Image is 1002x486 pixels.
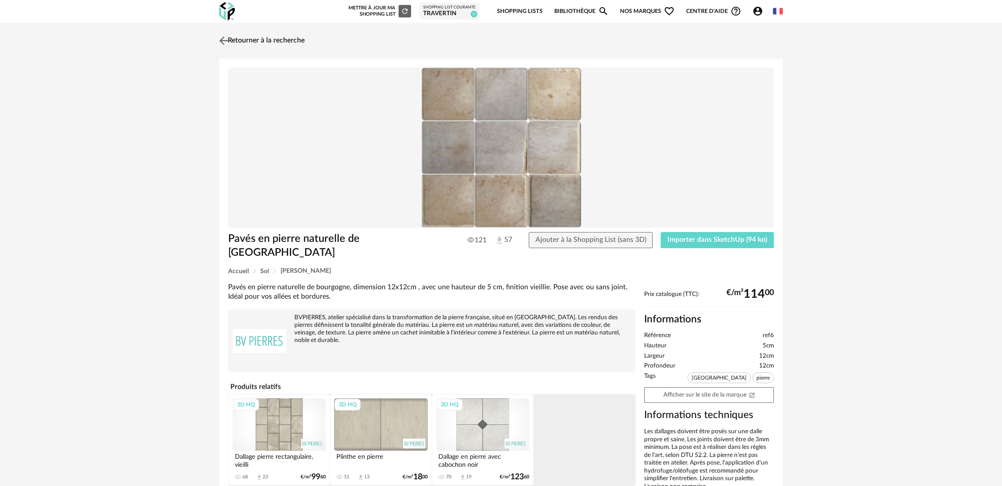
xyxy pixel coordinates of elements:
[436,451,529,469] div: Dallage en pierre avec cabochon noir
[598,6,609,17] span: Magnify icon
[773,6,783,16] img: fr
[743,291,765,298] span: 114
[446,474,451,480] div: 70
[335,399,361,410] div: 3D HQ
[228,232,450,259] h1: Pavés en pierre naturelle de [GEOGRAPHIC_DATA]
[644,409,774,422] h3: Informations techniques
[500,474,529,480] div: €/m² 60
[759,362,774,370] span: 12cm
[664,6,675,17] span: Heart Outline icon
[357,474,364,481] span: Download icon
[763,342,774,350] span: 5cm
[644,372,656,385] span: Tags
[233,399,259,410] div: 3D HQ
[644,313,774,326] h2: Informations
[471,11,477,17] span: 0
[228,283,635,302] div: Pavés en pierre naturelle de bourgogne, dimension 12x12cm , avec une hauteur de 5 cm, finition vi...
[437,399,463,410] div: 3D HQ
[752,6,763,17] span: Account Circle icon
[763,332,774,340] span: ref6
[280,268,331,274] span: [PERSON_NAME]
[749,391,755,397] span: Open In New icon
[401,8,409,13] span: Refresh icon
[233,451,326,469] div: Dallage pierre rectangulaire, vieilli
[364,474,369,480] div: 13
[301,474,326,480] div: €/m² 60
[620,1,675,22] span: Nos marques
[752,6,767,17] span: Account Circle icon
[432,394,533,485] a: 3D HQ Dallage en pierre avec cabochon noir 70 Download icon 19 €/m²12360
[535,236,646,243] span: Ajouter à la Shopping List (sans 3D)
[217,31,305,51] a: Retourner à la recherche
[423,5,476,10] div: Shopping List courante
[730,6,741,17] span: Help Circle Outline icon
[644,342,667,350] span: Hauteur
[344,474,349,480] div: 51
[495,235,512,245] span: 57
[644,387,774,403] a: Afficher sur le site de la marqueOpen In New icon
[334,451,427,469] div: Plinthe en pierre
[233,314,286,368] img: brand logo
[242,474,248,480] div: 68
[644,291,774,307] div: Prix catalogue (TTC):
[233,314,631,344] div: BVPIERRES, atelier spécialisé dans la transformation de la pierre française, situé en [GEOGRAPHIC...
[686,6,741,17] span: Centre d'aideHelp Circle Outline icon
[228,380,635,393] h4: Produits relatifs
[726,291,774,298] div: €/m² 00
[413,474,422,480] span: 18
[510,474,524,480] span: 123
[554,1,609,22] a: BibliothèqueMagnify icon
[347,5,411,17] div: Mettre à jour ma Shopping List
[644,362,675,370] span: Profondeur
[219,2,235,21] img: OXP
[529,232,653,248] button: Ajouter à la Shopping List (sans 3D)
[644,352,665,360] span: Largeur
[759,352,774,360] span: 12cm
[228,268,774,275] div: Breadcrumb
[497,1,543,22] a: Shopping Lists
[495,236,504,245] img: Téléchargements
[229,394,330,485] a: 3D HQ Dallage pierre rectangulaire, vieilli 68 Download icon 23 €/m²9960
[217,34,230,47] img: svg+xml;base64,PHN2ZyB3aWR0aD0iMjQiIGhlaWdodD0iMjQiIHZpZXdCb3g9IjAgMCAyNCAyNCIgZmlsbD0ibm9uZSIgeG...
[311,474,320,480] span: 99
[263,474,268,480] div: 23
[688,372,751,383] span: [GEOGRAPHIC_DATA]
[256,474,263,481] span: Download icon
[459,474,466,481] span: Download icon
[423,5,476,18] a: Shopping List courante travertin 0
[403,474,428,480] div: €/m² 00
[667,236,767,243] span: Importer dans SketchUp (94 ko)
[644,332,671,340] span: Référence
[661,232,774,248] button: Importer dans SketchUp (94 ko)
[260,268,269,275] span: Sol
[423,10,476,18] div: travertin
[467,236,487,245] span: 121
[228,268,249,275] span: Accueil
[330,394,431,485] a: 3D HQ Plinthe en pierre 51 Download icon 13 €/m²1800
[466,474,471,480] div: 19
[752,372,774,383] span: pierre
[228,68,774,228] img: Product pack shot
